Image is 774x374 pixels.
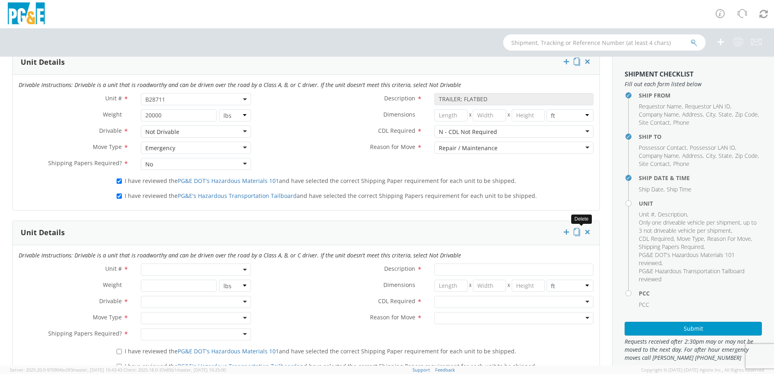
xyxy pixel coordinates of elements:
a: Feedback [435,367,455,373]
span: Company Name [639,110,679,118]
span: PCC [639,301,649,308]
span: Shipping Papers Required? [48,159,122,167]
span: Description [384,94,415,102]
span: Requests received after 2:30pm may or may not be moved to the next day. For after hour emergency ... [625,338,762,362]
span: Site Contact [639,119,670,126]
span: Description [384,265,415,272]
span: Weight [103,281,122,289]
span: Unit # [105,94,122,102]
span: Unit # [105,265,122,272]
span: Server: 2025.20.0-970904bc0f3 [10,367,122,373]
span: City [706,110,715,118]
span: B28711 [141,93,251,105]
input: I have reviewed thePG&E's Hazardous Transportation Tailboardand have selected the correct Shippin... [117,193,122,199]
li: , [639,251,760,267]
li: , [719,110,733,119]
div: Delete [571,215,592,224]
span: CDL Required [378,297,415,305]
strong: Shipment Checklist [625,70,693,79]
span: Dimensions [383,110,415,118]
li: , [639,219,760,235]
span: Possessor Contact [639,144,687,151]
h4: Unit [639,200,762,206]
span: X [468,109,473,121]
h4: PCC [639,290,762,296]
span: Move Type [93,143,122,151]
span: Phone [673,160,689,168]
span: Weight [103,110,122,118]
span: Drivable [99,297,122,305]
div: Not Drivable [145,128,179,136]
li: , [639,152,680,160]
span: Reason for Move [370,143,415,151]
li: , [639,110,680,119]
li: , [706,152,717,160]
li: , [677,235,705,243]
span: Site Contact [639,160,670,168]
h4: Ship Date & Time [639,175,762,181]
li: , [639,102,683,110]
li: , [639,243,705,251]
span: master, [DATE] 10:25:00 [176,367,226,373]
li: , [682,152,704,160]
span: Ship Date [639,185,663,193]
img: pge-logo-06675f144f4cfa6a6814.png [6,2,47,26]
li: , [735,110,759,119]
input: Height [512,109,545,121]
li: , [707,235,752,243]
input: Shipment, Tracking or Reference Number (at least 4 chars) [503,34,706,51]
span: I have reviewed the and have selected the correct Shipping Papers requirement for each unit to be... [125,192,537,200]
li: , [682,110,704,119]
a: PG&E DOT's Hazardous Materials 101 [178,177,279,185]
div: N - CDL Not Required [439,128,497,136]
span: I have reviewed the and have selected the correct Shipping Paper requirement for each unit to be ... [125,347,516,355]
span: Client: 2025.18.0-37e85b1 [123,367,226,373]
span: Ship Time [667,185,691,193]
li: , [639,210,656,219]
span: PG&E Hazardous Transportation Tailboard reviewed [639,267,744,283]
li: , [706,110,717,119]
li: , [690,144,736,152]
li: , [639,119,671,127]
span: Address [682,110,703,118]
div: No [145,160,153,168]
span: Move Type [93,313,122,321]
i: Drivable Instructions: Drivable is a unit that is roadworthy and can be driven over the road by a... [19,81,461,89]
span: B28711 [145,96,247,103]
span: Zip Code [735,152,758,159]
li: , [639,160,671,168]
button: Submit [625,322,762,336]
span: X [506,109,512,121]
input: I have reviewed thePG&E's Hazardous Transportation Tailboardand have selected the correct Shippin... [117,364,122,369]
span: CDL Required [639,235,674,242]
li: , [735,152,759,160]
input: Width [473,109,506,121]
span: Unit # [639,210,655,218]
span: Phone [673,119,689,126]
input: I have reviewed thePG&E DOT's Hazardous Materials 101and have selected the correct Shipping Paper... [117,349,122,354]
span: Description [658,210,687,218]
span: City [706,152,715,159]
span: Drivable [99,127,122,134]
a: PG&E's Hazardous Transportation Tailboard [178,362,297,370]
span: Copyright © [DATE]-[DATE] Agistix Inc., All Rights Reserved [641,367,764,373]
span: State [719,152,732,159]
li: , [639,235,675,243]
span: PG&E DOT's Hazardous Materials 101 reviewed [639,251,735,267]
i: Drivable Instructions: Drivable is a unit that is roadworthy and can be driven over the road by a... [19,251,461,259]
span: Zip Code [735,110,758,118]
span: X [468,280,473,292]
input: Length [434,280,468,292]
span: Shipping Papers Required [639,243,704,251]
input: Length [434,109,468,121]
span: master, [DATE] 10:43:43 [73,367,122,373]
span: Company Name [639,152,679,159]
li: , [685,102,731,110]
a: Support [413,367,430,373]
input: I have reviewed thePG&E DOT's Hazardous Materials 101and have selected the correct Shipping Paper... [117,178,122,184]
h3: Unit Details [21,229,65,237]
li: , [658,210,688,219]
span: Reason for Move [370,313,415,321]
li: , [719,152,733,160]
span: Requestor Name [639,102,682,110]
